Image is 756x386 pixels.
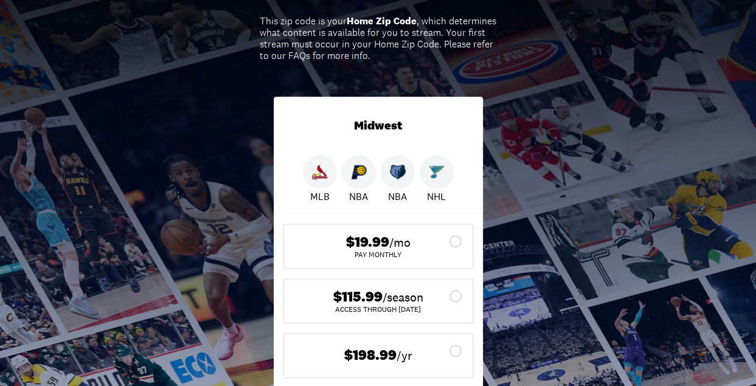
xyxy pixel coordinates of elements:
b: Home Zip Code [347,15,417,27]
img: Cardinals [312,164,328,180]
span: $115.99 [333,288,383,306]
img: Grizzlies [390,164,406,180]
p: NBA [388,189,407,204]
div: This zip code is your , which determines what content is available for you to stream. Your first ... [260,15,497,62]
p: NHL [427,189,446,204]
div: Midwest [274,97,483,155]
p: NBA [349,189,368,204]
span: $19.99 [346,233,389,251]
div: ACCESS THROUGH [DATE] [294,306,463,313]
div: Pay Monthly [294,251,463,258]
img: Pacers [351,164,367,180]
img: Blues [429,164,445,180]
span: $198.99 [344,346,397,364]
span: /mo [389,234,411,251]
span: /season [383,289,423,306]
p: MLB [310,189,330,204]
span: /yr [397,347,412,364]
